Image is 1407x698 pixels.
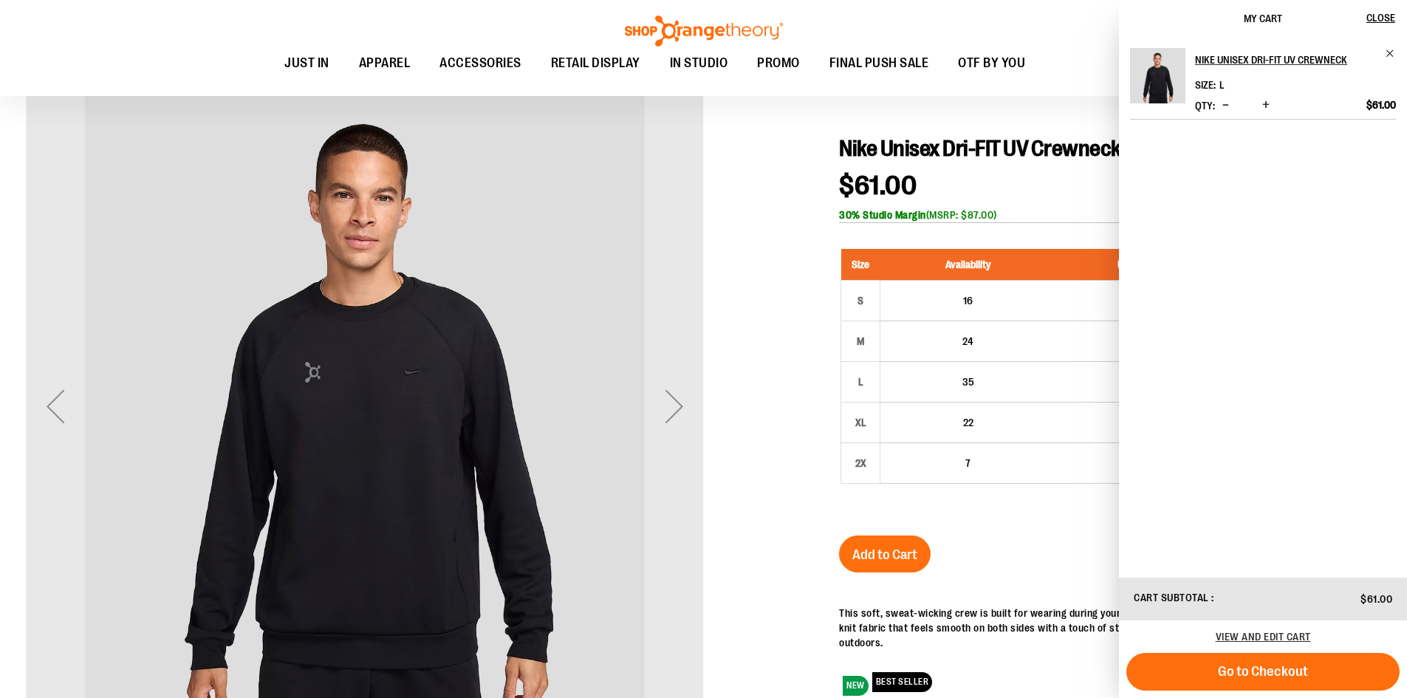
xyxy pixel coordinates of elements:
span: 7 [965,457,970,469]
span: IN STUDIO [670,47,728,80]
h2: Nike Unisex Dri-FIT UV Crewneck [1195,48,1376,72]
div: This soft, sweat-wicking crew is built for wearing during your toughest workouts. It's made with ... [839,606,1381,650]
a: Nike Unisex Dri-FIT UV Crewneck [1195,48,1396,72]
span: PROMO [757,47,800,80]
span: FINAL PUSH SALE [829,47,929,80]
span: L [1219,79,1225,91]
span: 24 [962,335,973,347]
span: Go to Checkout [1218,663,1308,680]
b: 30% Studio Margin [839,209,926,221]
a: View and edit cart [1216,631,1311,643]
button: Increase product quantity [1259,98,1273,113]
img: Shop Orangetheory [623,16,785,47]
span: BEST SELLER [872,672,933,692]
span: Nike Unisex Dri-FIT UV Crewneck [839,136,1121,161]
span: RETAIL DISPLAY [551,47,640,80]
div: $61.00 [1063,334,1213,349]
div: $61.00 [1063,374,1213,389]
span: Cart Subtotal [1134,592,1209,603]
div: $61.00 [1063,456,1213,471]
span: My Cart [1244,13,1282,24]
th: Unit Price [1055,249,1220,281]
span: Add to Cart [852,547,917,563]
div: $61.00 [1063,415,1213,430]
button: Go to Checkout [1126,653,1400,691]
label: Qty [1195,100,1215,112]
span: 16 [963,295,973,307]
div: $61.00 [1063,293,1213,308]
th: Availability [880,249,1056,281]
span: 22 [963,417,973,428]
span: APPAREL [359,47,411,80]
dt: Size [1195,79,1216,91]
span: OTF BY YOU [958,47,1025,80]
div: (MSRP: $87.00) [839,208,1381,222]
span: JUST IN [284,47,329,80]
span: $61.00 [1366,98,1396,112]
a: Nike Unisex Dri-FIT UV Crewneck [1130,48,1185,113]
span: $61.00 [1360,593,1392,605]
a: Remove item [1385,48,1396,59]
span: Close [1366,12,1395,24]
th: Size [841,249,880,281]
div: M [849,330,872,352]
button: Decrease product quantity [1219,98,1233,113]
button: Add to Cart [839,536,931,572]
li: Product [1130,48,1396,120]
span: 35 [962,376,974,388]
div: XL [849,411,872,434]
div: S [849,290,872,312]
div: 2X [849,452,872,474]
img: Nike Unisex Dri-FIT UV Crewneck [1130,48,1185,103]
span: $61.00 [839,171,917,201]
span: NEW [843,676,869,696]
span: ACCESSORIES [439,47,521,80]
div: L [849,371,872,393]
